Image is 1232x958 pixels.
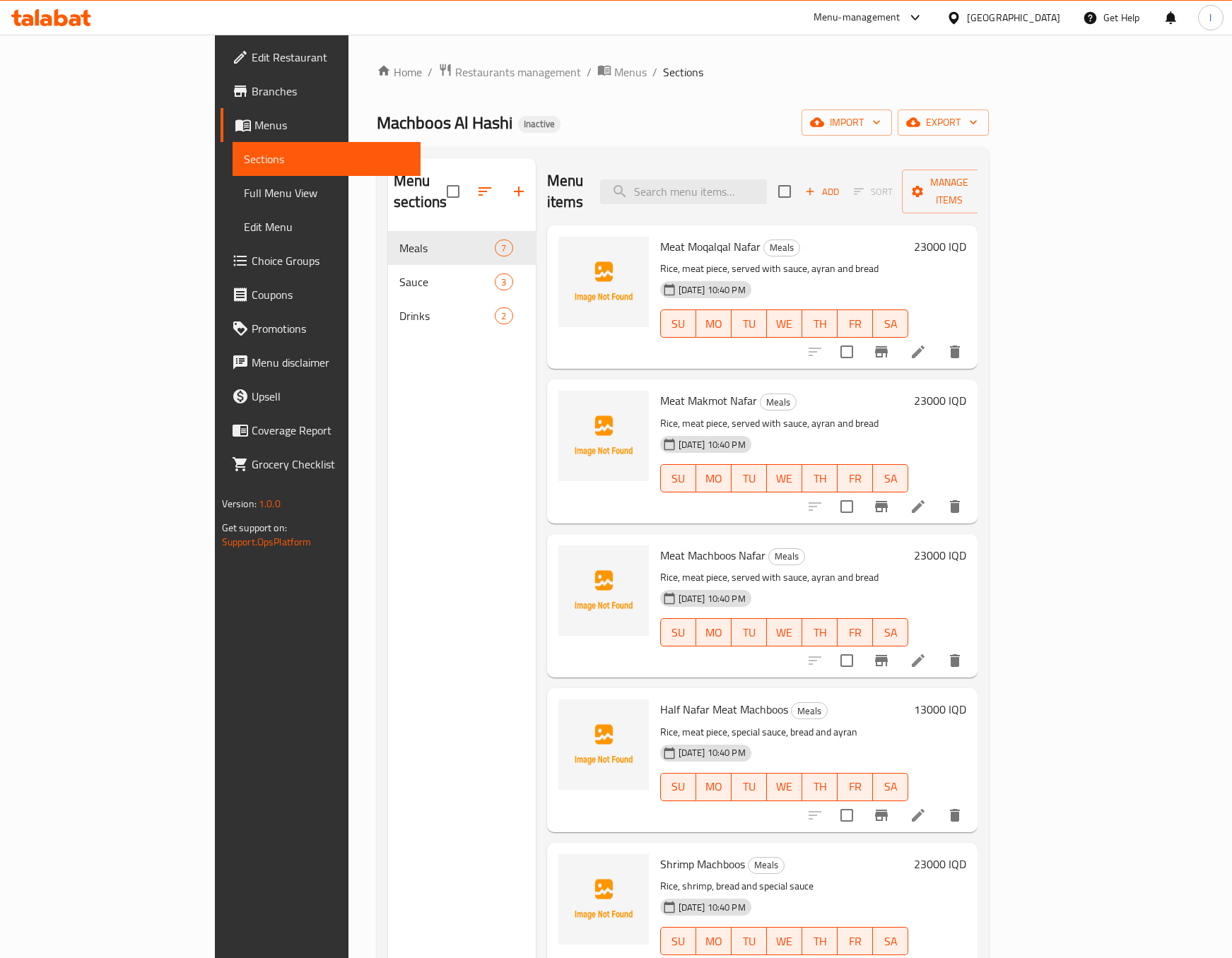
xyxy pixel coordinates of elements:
h6: 23000 IQD [914,854,966,874]
div: Drinks [399,307,495,324]
a: Edit menu item [910,807,927,824]
button: MO [696,618,732,646]
button: TH [802,309,838,338]
span: 3 [495,276,512,289]
span: Meals [769,548,804,564]
button: SU [660,773,696,801]
span: TU [737,931,761,952]
div: items [495,239,512,256]
span: SA [879,314,903,334]
span: TU [737,468,761,489]
button: MO [696,927,732,955]
a: Edit menu item [910,498,927,515]
span: [DATE] 10:40 PM [673,746,751,759]
span: Shrimp Machboos [660,853,745,875]
div: Drinks2 [388,299,536,333]
button: Branch-specific-item [864,335,898,369]
span: TH [808,468,832,489]
li: / [428,64,433,81]
span: TU [737,776,761,797]
span: Select to update [832,646,862,675]
span: TH [808,314,832,334]
span: Select to update [832,337,862,367]
span: FR [843,776,867,797]
div: Meals [760,394,797,410]
span: MO [702,622,726,643]
span: import [813,114,881,131]
span: WE [773,468,797,489]
img: Meat Moqalqal Nafar [558,237,649,327]
a: Edit menu item [910,343,927,360]
span: SU [667,468,691,489]
button: TU [732,309,767,338]
a: Branches [221,74,421,108]
span: [DATE] 10:40 PM [673,438,751,451]
span: TU [737,622,761,643]
button: FR [838,927,873,955]
span: WE [773,776,797,797]
span: Half Nafar Meat Machboos [660,699,788,720]
div: [GEOGRAPHIC_DATA] [967,10,1060,25]
a: Edit menu item [910,652,927,669]
div: Menu-management [814,9,900,26]
span: WE [773,931,797,952]
span: Meat Machboos Nafar [660,545,765,566]
button: SA [873,773,908,801]
button: TU [732,927,767,955]
span: Select to update [832,800,862,830]
span: Menu disclaimer [252,354,409,371]
span: SA [879,468,903,489]
button: SU [660,927,696,955]
button: export [898,110,989,136]
span: Add item [799,181,845,203]
span: Meals [399,239,495,256]
span: Manage items [913,174,985,209]
span: Sauce [399,273,495,290]
span: WE [773,622,797,643]
span: Inactive [518,118,561,130]
button: SU [660,618,696,646]
span: FR [843,314,867,334]
p: Rice, shrimp, bread and special sauce [660,877,909,895]
img: Meat Machboos Nafar [558,545,649,636]
button: TH [802,464,838,492]
nav: breadcrumb [377,63,989,81]
span: [DATE] 10:40 PM [673,283,751,297]
button: SU [660,309,696,338]
img: Shrimp Machboos [558,854,649,945]
span: MO [702,314,726,334]
div: Inactive [518,116,561,133]
button: TH [802,773,838,801]
span: Select section [770,177,799,206]
span: Meat Moqalqal Nafar [660,236,761,257]
button: WE [767,618,802,646]
span: Meat Makmot Nafar [660,390,757,411]
button: MO [696,773,732,801]
button: SA [873,464,908,492]
div: Meals [748,857,785,874]
p: Rice, meat piece, served with sauce, ayran and bread [660,415,909,432]
button: TU [732,464,767,492]
a: Grocery Checklist [221,447,421,481]
button: SA [873,927,908,955]
div: Meals [763,239,800,256]
button: Add section [502,175,536,208]
span: Select all sections [438,177,468,206]
span: MO [702,468,726,489]
img: Half Nafar Meat Machboos [558,699,649,790]
span: WE [773,314,797,334]
span: SU [667,931,691,952]
button: SA [873,309,908,338]
button: FR [838,309,873,338]
button: WE [767,927,802,955]
span: Select section first [845,181,902,203]
a: Menu disclaimer [221,345,421,379]
button: WE [767,773,802,801]
span: Menus [254,117,409,134]
a: Coupons [221,278,421,312]
span: FR [843,931,867,952]
span: TU [737,314,761,334]
span: SA [879,776,903,797]
span: Restaurants management [455,64,581,81]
